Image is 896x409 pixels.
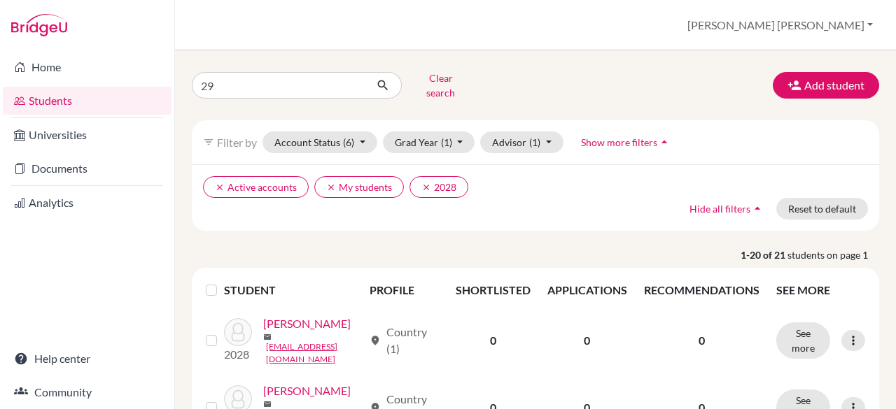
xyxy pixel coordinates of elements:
span: (6) [343,136,354,148]
span: (1) [529,136,540,148]
i: filter_list [203,136,214,148]
button: Reset to default [776,198,868,220]
th: PROFILE [361,273,447,307]
th: SEE MORE [768,273,874,307]
button: See more [776,322,830,359]
button: Add student [773,72,879,99]
a: Help center [3,345,171,373]
span: mail [263,333,272,341]
i: clear [326,182,336,192]
button: Advisor(1) [480,131,563,153]
a: [EMAIL_ADDRESS][DOMAIN_NAME] [266,340,363,366]
p: 0 [644,332,759,349]
span: students on page 1 [787,247,879,262]
a: Universities [3,121,171,149]
a: Analytics [3,189,171,217]
button: Account Status(6) [262,131,377,153]
div: Country (1) [370,324,439,357]
strong: 1-20 of 21 [741,247,787,262]
a: Community [3,378,171,406]
span: Filter by [217,136,257,149]
a: Students [3,87,171,115]
td: 0 [539,307,636,374]
th: SHORTLISTED [447,273,539,307]
button: Clear search [402,67,479,103]
th: STUDENT [224,273,360,307]
td: 0 [447,307,539,374]
span: Hide all filters [689,203,750,215]
img: Bridge-U [11,14,67,36]
th: RECOMMENDATIONS [636,273,768,307]
span: (1) [441,136,452,148]
button: Hide all filtersarrow_drop_up [678,198,776,220]
button: clearMy students [314,176,404,198]
p: 2028 [224,346,252,363]
i: clear [421,182,431,192]
a: [PERSON_NAME] [263,382,351,399]
i: arrow_drop_up [750,201,764,215]
span: Show more filters [581,136,657,148]
a: Home [3,53,171,81]
span: location_on [370,335,381,346]
a: [PERSON_NAME] [263,315,351,332]
span: mail [263,400,272,408]
th: APPLICATIONS [539,273,636,307]
button: clear2028 [409,176,468,198]
input: Find student by name... [192,72,365,99]
i: arrow_drop_up [657,135,671,149]
img: Ambroise, Mathias [224,318,252,346]
button: Grad Year(1) [383,131,475,153]
button: [PERSON_NAME] [PERSON_NAME] [681,12,879,38]
a: Documents [3,155,171,182]
button: Show more filtersarrow_drop_up [569,131,683,153]
button: clearActive accounts [203,176,309,198]
i: clear [215,182,225,192]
